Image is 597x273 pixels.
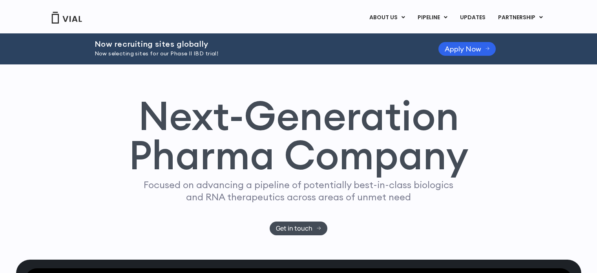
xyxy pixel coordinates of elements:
img: Vial Logo [51,12,82,24]
a: Get in touch [270,222,327,235]
a: PARTNERSHIPMenu Toggle [492,11,549,24]
span: Apply Now [445,46,481,52]
p: Focused on advancing a pipeline of potentially best-in-class biologics and RNA therapeutics acros... [141,179,457,203]
h1: Next-Generation Pharma Company [129,96,469,175]
h2: Now recruiting sites globally [95,40,419,48]
a: ABOUT USMenu Toggle [363,11,411,24]
p: Now selecting sites for our Phase II IBD trial! [95,49,419,58]
a: Apply Now [438,42,496,56]
a: UPDATES [454,11,491,24]
span: Get in touch [276,225,312,231]
a: PIPELINEMenu Toggle [411,11,453,24]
